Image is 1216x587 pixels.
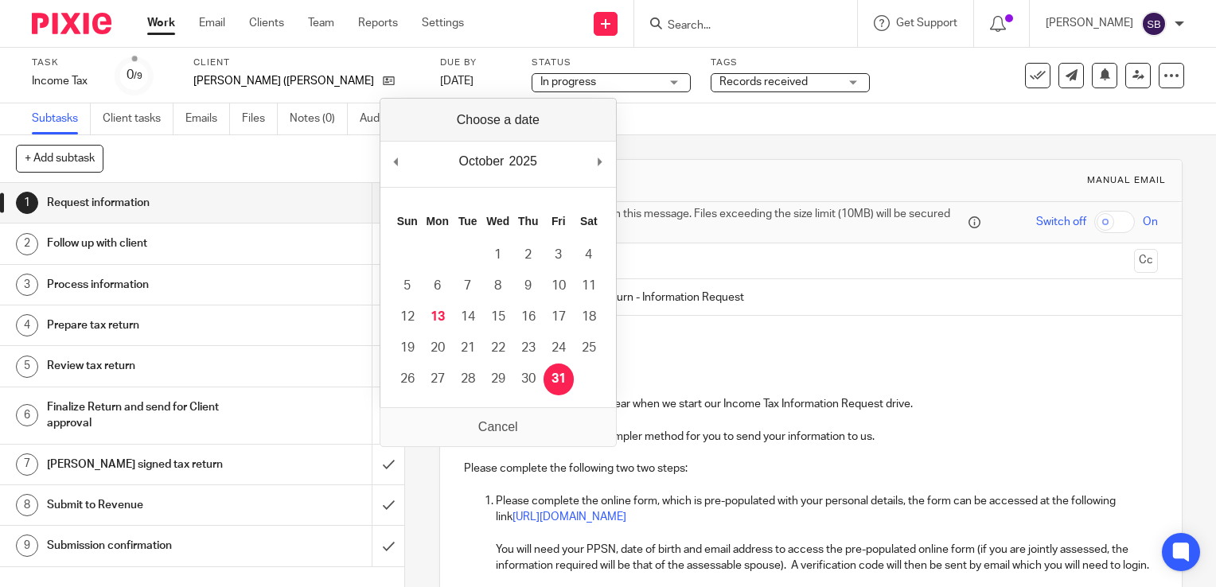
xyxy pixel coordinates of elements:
button: 4 [574,239,604,270]
span: On [1143,214,1158,230]
p: Hope you are well. [464,364,1158,380]
div: 4 [16,314,38,336]
span: In progress [540,76,596,87]
a: Settings [422,15,464,31]
div: 1 [16,192,38,214]
label: Status [532,56,691,69]
a: Client tasks [103,103,173,134]
button: 8 [483,270,513,301]
a: [URL][DOMAIN_NAME] [513,511,626,523]
button: 14 [453,301,483,332]
h1: Request information [47,191,253,215]
label: Due by [440,56,512,69]
p: [PERSON_NAME] ([PERSON_NAME] Fish) [193,73,375,89]
h1: Request information [489,172,844,189]
h1: Review tax return [47,354,253,378]
a: Clients [249,15,284,31]
p: Please complete the following two two steps: [464,461,1158,476]
span: [DATE] [440,76,474,87]
label: Task [32,56,95,69]
a: Reports [358,15,398,31]
h1: Submit to Revenue [47,493,253,517]
abbr: Friday [551,215,566,227]
button: 27 [423,363,453,395]
h1: [PERSON_NAME] signed tax return [47,453,253,476]
small: /9 [134,72,142,80]
p: [PERSON_NAME] [1046,15,1133,31]
div: 5 [16,356,38,378]
button: 16 [513,301,544,332]
div: 7 [16,453,38,476]
span: Secure the attachments in this message. Files exceeding the size limit (10MB) will be secured aut... [488,206,965,239]
div: 0 [127,66,142,84]
span: Switch off [1036,214,1086,230]
button: 2 [513,239,544,270]
label: Tags [711,56,870,69]
button: 21 [453,332,483,363]
a: Work [147,15,175,31]
button: 13 [423,301,453,332]
h1: Follow up with client [47,231,253,255]
abbr: Thursday [518,215,538,227]
button: 31 [544,363,574,395]
button: 25 [574,332,604,363]
label: Client [193,56,420,69]
button: 20 [423,332,453,363]
button: 30 [513,363,544,395]
button: 24 [544,332,574,363]
button: 10 [544,270,574,301]
div: 6 [16,404,38,426]
a: Audit logs [360,103,421,134]
abbr: Saturday [580,215,598,227]
button: Cc [1134,249,1158,273]
span: Records received [719,76,808,87]
button: + Add subtask [16,145,103,172]
button: 6 [423,270,453,301]
abbr: Monday [427,215,449,227]
div: Manual email [1087,174,1166,187]
a: Team [308,15,334,31]
button: 17 [544,301,574,332]
p: We have come to the time of year when we start our Income Tax Information Request drive. [464,396,1158,412]
button: 18 [574,301,604,332]
div: 9 [16,535,38,557]
h1: Finalize Return and send for Client approval [47,395,253,436]
button: 7 [453,270,483,301]
h1: Process information [47,273,253,297]
span: Get Support [896,17,957,29]
h1: Submission confirmation [47,534,253,558]
h1: Prepare tax return [47,313,253,337]
button: 15 [483,301,513,332]
a: Notes (0) [290,103,348,134]
button: 26 [392,363,423,395]
div: 2 [16,233,38,255]
abbr: Wednesday [486,215,509,227]
button: 5 [392,270,423,301]
button: Previous Month [388,150,404,173]
img: svg%3E [1141,11,1167,37]
div: 2025 [506,150,540,173]
a: Files [242,103,278,134]
button: 19 [392,332,423,363]
input: Search [666,19,809,33]
button: 22 [483,332,513,363]
button: 11 [574,270,604,301]
button: 23 [513,332,544,363]
button: 9 [513,270,544,301]
div: 3 [16,274,38,296]
img: Pixie [32,13,111,34]
a: Email [199,15,225,31]
p: This year we are rolling out a simpler method for you to send your information to us. [464,429,1158,445]
div: 8 [16,494,38,516]
button: 29 [483,363,513,395]
button: 12 [392,301,423,332]
a: Subtasks [32,103,91,134]
a: Emails [185,103,230,134]
button: 3 [544,239,574,270]
button: 28 [453,363,483,395]
p: Hi Fergal , [464,332,1158,348]
abbr: Sunday [397,215,418,227]
button: 1 [483,239,513,270]
div: Income Tax [32,73,95,89]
